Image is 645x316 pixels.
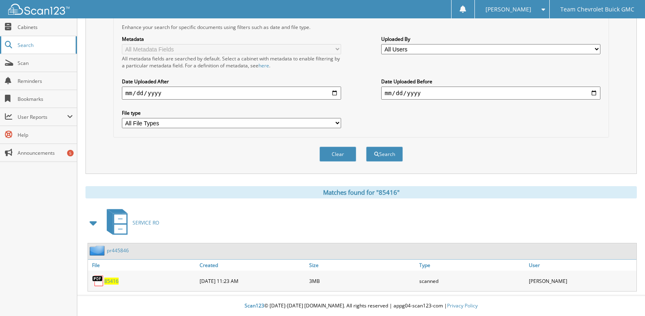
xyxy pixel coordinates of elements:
span: Team Chevrolet Buick GMC [560,7,634,12]
span: Search [18,42,72,49]
div: Matches found for "85416" [85,186,637,198]
span: Cabinets [18,24,73,31]
span: [PERSON_NAME] [485,7,531,12]
span: Scan [18,60,73,67]
div: [PERSON_NAME] [527,273,636,289]
label: Metadata [122,36,341,42]
a: SERVICE RO [102,207,159,239]
div: scanned [417,273,527,289]
div: 5 [67,150,74,156]
a: pr445846 [107,247,129,254]
span: User Reports [18,113,67,120]
label: Date Uploaded Before [381,78,600,85]
a: 85416 [104,278,119,285]
span: SERVICE RO [133,219,159,226]
label: Uploaded By [381,36,600,42]
span: Reminders [18,78,73,85]
a: here [258,62,269,69]
div: [DATE] 11:23 AM [198,273,307,289]
div: 3MB [307,273,417,289]
div: Enhance your search for specific documents using filters such as date and file type. [118,24,604,31]
input: start [122,87,341,100]
img: scan123-logo-white.svg [8,4,70,15]
a: Privacy Policy [447,302,478,309]
a: Created [198,260,307,271]
a: Size [307,260,417,271]
a: User [527,260,636,271]
iframe: Chat Widget [604,277,645,316]
input: end [381,87,600,100]
button: Search [366,147,403,162]
img: folder2.png [90,245,107,256]
span: Bookmarks [18,96,73,102]
div: All metadata fields are searched by default. Select a cabinet with metadata to enable filtering b... [122,55,341,69]
span: Scan123 [245,302,264,309]
span: Announcements [18,149,73,156]
img: PDF.png [92,275,104,287]
span: Help [18,131,73,138]
label: Date Uploaded After [122,78,341,85]
button: Clear [319,147,356,162]
a: Type [417,260,527,271]
div: © [DATE]-[DATE] [DOMAIN_NAME]. All rights reserved | appg04-scan123-com | [77,296,645,316]
a: File [88,260,198,271]
label: File type [122,109,341,116]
